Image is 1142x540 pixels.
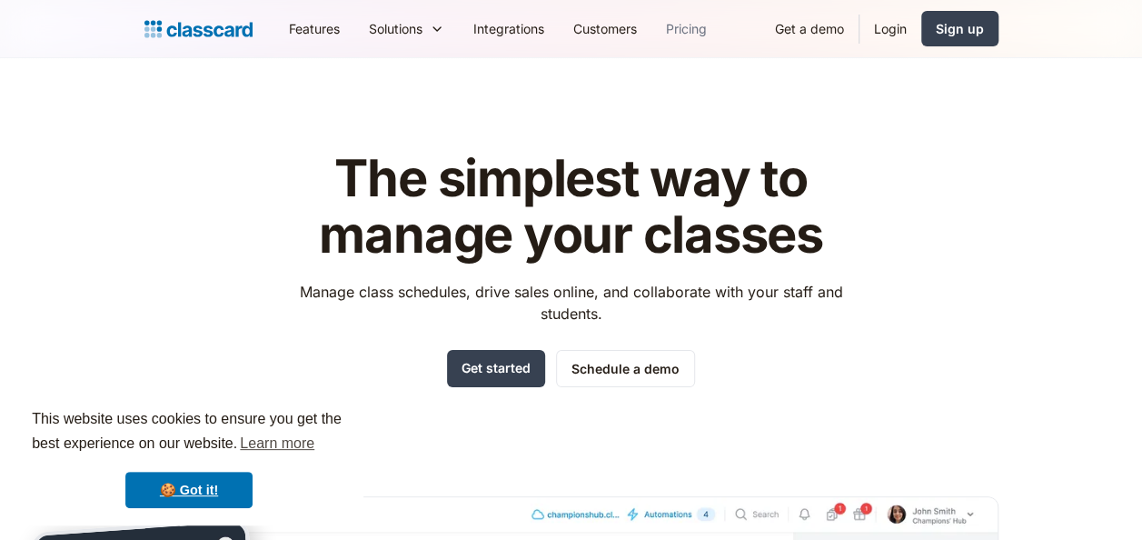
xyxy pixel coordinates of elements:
[283,281,859,325] p: Manage class schedules, drive sales online, and collaborate with your staff and students.
[936,19,984,38] div: Sign up
[651,8,721,49] a: Pricing
[447,350,545,387] a: Get started
[921,11,998,46] a: Sign up
[283,151,859,263] h1: The simplest way to manage your classes
[369,19,422,38] div: Solutions
[274,8,354,49] a: Features
[760,8,859,49] a: Get a demo
[144,16,253,42] a: Logo
[125,472,253,508] a: dismiss cookie message
[459,8,559,49] a: Integrations
[15,391,363,525] div: cookieconsent
[32,408,346,457] span: This website uses cookies to ensure you get the best experience on our website.
[354,8,459,49] div: Solutions
[237,430,317,457] a: learn more about cookies
[556,350,695,387] a: Schedule a demo
[559,8,651,49] a: Customers
[859,8,921,49] a: Login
